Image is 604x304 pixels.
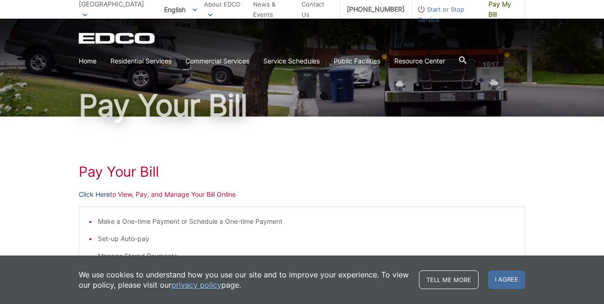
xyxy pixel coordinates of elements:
[98,251,515,261] li: Manage Stored Payments
[79,163,525,180] h1: Pay Your Bill
[79,33,156,44] a: EDCD logo. Return to the homepage.
[488,270,525,289] span: I agree
[334,56,380,66] a: Public Facilities
[419,270,479,289] a: Tell me more
[79,269,410,290] p: We use cookies to understand how you use our site and to improve your experience. To view our pol...
[110,56,172,66] a: Residential Services
[185,56,249,66] a: Commercial Services
[79,189,525,200] p: to View, Pay, and Manage Your Bill Online
[394,56,445,66] a: Resource Center
[98,234,515,244] li: Set-up Auto-pay
[98,216,515,227] li: Make a One-time Payment or Schedule a One-time Payment
[79,189,110,200] a: Click Here
[79,56,96,66] a: Home
[263,56,320,66] a: Service Schedules
[157,2,204,17] span: English
[172,280,221,290] a: privacy policy
[79,90,525,120] h1: Pay Your Bill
